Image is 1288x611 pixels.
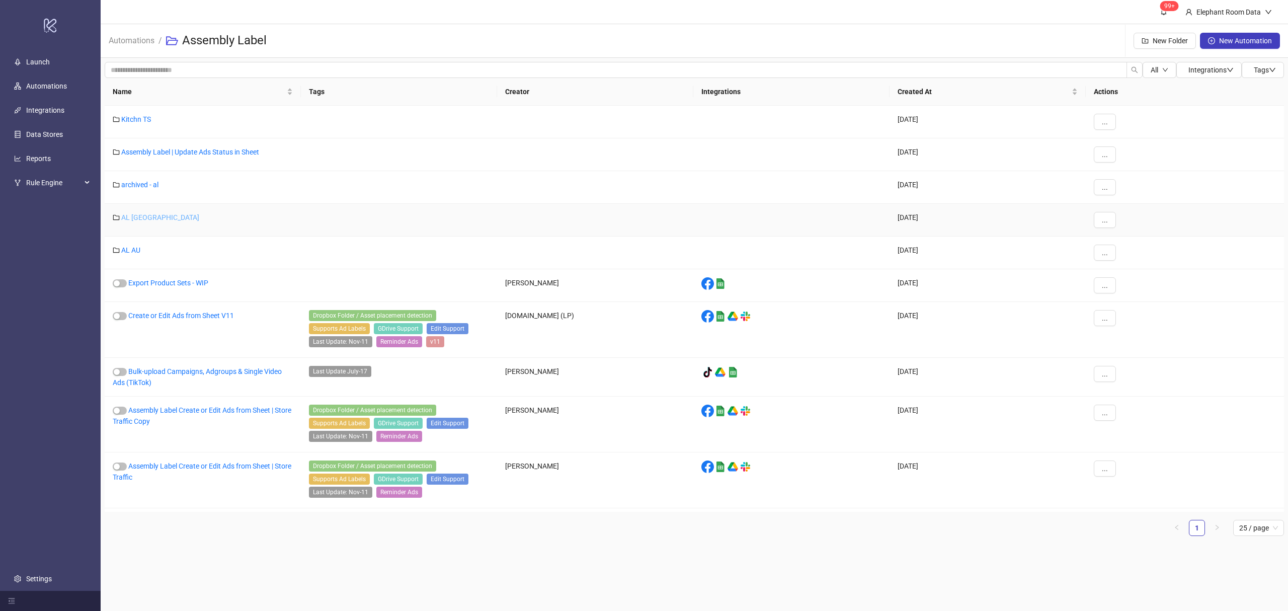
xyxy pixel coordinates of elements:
[898,86,1070,97] span: Created At
[1214,524,1220,530] span: right
[890,302,1086,358] div: [DATE]
[1160,1,1179,11] sup: 1683
[1174,524,1180,530] span: left
[1153,37,1188,45] span: New Folder
[890,269,1086,302] div: [DATE]
[1086,78,1284,106] th: Actions
[1102,281,1108,289] span: ...
[105,78,301,106] th: Name
[1151,66,1158,74] span: All
[890,106,1086,138] div: [DATE]
[121,115,151,123] a: Kitchn TS
[1265,9,1272,16] span: down
[309,487,372,498] span: Last Update: Nov-11
[1219,37,1272,45] span: New Automation
[890,452,1086,508] div: [DATE]
[1269,66,1276,73] span: down
[374,323,423,334] span: GDrive Support
[1227,66,1234,73] span: down
[374,418,423,429] span: GDrive Support
[113,247,120,254] span: folder
[1102,370,1108,378] span: ...
[497,452,693,508] div: [PERSON_NAME]
[497,269,693,302] div: [PERSON_NAME]
[1239,520,1278,536] span: 25 / page
[121,213,199,221] a: AL [GEOGRAPHIC_DATA]
[427,474,468,485] span: Edit Support
[1254,66,1276,74] span: Tags
[309,418,370,429] span: Supports Ad Labels
[1131,66,1138,73] span: search
[1094,310,1116,326] button: ...
[26,130,63,138] a: Data Stores
[113,116,120,123] span: folder
[1102,150,1108,159] span: ...
[376,487,422,498] span: Reminder Ads
[1094,245,1116,261] button: ...
[113,148,120,156] span: folder
[309,461,436,472] span: Dropbox Folder / Asset placement detection
[1160,8,1167,15] span: bell
[1094,212,1116,228] button: ...
[128,312,234,320] a: Create or Edit Ads from Sheet V11
[113,462,291,481] a: Assembly Label Create or Edit Ads from Sheet | Store Traffic
[1134,33,1196,49] button: New Folder
[1143,62,1176,78] button: Alldown
[1209,520,1225,536] button: right
[890,397,1086,452] div: [DATE]
[427,418,468,429] span: Edit Support
[1094,405,1116,421] button: ...
[376,336,422,347] span: Reminder Ads
[497,78,693,106] th: Creator
[693,78,890,106] th: Integrations
[309,366,371,377] span: Last Update July-17
[1142,37,1149,44] span: folder-add
[890,237,1086,269] div: [DATE]
[26,155,51,163] a: Reports
[182,33,267,49] h3: Assembly Label
[309,310,436,321] span: Dropbox Folder / Asset placement detection
[1102,314,1108,322] span: ...
[309,405,436,416] span: Dropbox Folder / Asset placement detection
[301,78,497,106] th: Tags
[121,148,259,156] a: Assembly Label | Update Ads Status in Sheet
[1242,62,1284,78] button: Tagsdown
[497,358,693,397] div: [PERSON_NAME]
[1102,249,1108,257] span: ...
[890,171,1086,204] div: [DATE]
[26,106,64,114] a: Integrations
[1209,520,1225,536] li: Next Page
[14,179,21,186] span: fork
[1185,9,1192,16] span: user
[113,406,291,425] a: Assembly Label Create or Edit Ads from Sheet | Store Traffic Copy
[890,204,1086,237] div: [DATE]
[376,431,422,442] span: Reminder Ads
[113,181,120,188] span: folder
[26,58,50,66] a: Launch
[1169,520,1185,536] button: left
[113,214,120,221] span: folder
[309,323,370,334] span: Supports Ad Labels
[1102,409,1108,417] span: ...
[1200,33,1280,49] button: New Automation
[1162,67,1168,73] span: down
[26,173,82,193] span: Rule Engine
[1192,7,1265,18] div: Elephant Room Data
[1094,179,1116,195] button: ...
[26,575,52,583] a: Settings
[166,35,178,47] span: folder-open
[1102,118,1108,126] span: ...
[427,323,468,334] span: Edit Support
[113,367,282,387] a: Bulk-upload Campaigns, Adgroups & Single Video Ads (TikTok)
[1169,520,1185,536] li: Previous Page
[1189,520,1204,536] a: 1
[1094,461,1116,477] button: ...
[1102,216,1108,224] span: ...
[374,474,423,485] span: GDrive Support
[1176,62,1242,78] button: Integrationsdown
[26,82,67,90] a: Automations
[497,397,693,452] div: [PERSON_NAME]
[890,78,1086,106] th: Created At
[128,279,208,287] a: Export Product Sets - WIP
[107,34,156,45] a: Automations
